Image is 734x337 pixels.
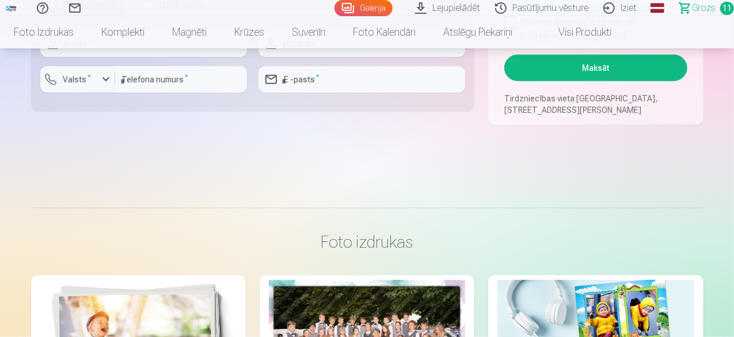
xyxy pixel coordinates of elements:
button: Maksāt [504,55,687,81]
span: Grozs [692,1,716,15]
a: Komplekti [88,16,158,48]
button: Valsts* [40,66,115,93]
a: Visi produkti [526,16,625,48]
span: 11 [720,2,734,15]
label: Valsts [59,74,96,85]
a: Atslēgu piekariņi [429,16,526,48]
a: Krūzes [220,16,278,48]
p: Tirdzniecības vieta [GEOGRAPHIC_DATA], [STREET_ADDRESS][PERSON_NAME] [504,93,687,116]
img: /fa1 [5,5,17,12]
a: Magnēti [158,16,220,48]
a: Foto kalendāri [339,16,429,48]
a: Suvenīri [278,16,339,48]
h3: Foto izdrukas [40,232,694,252]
